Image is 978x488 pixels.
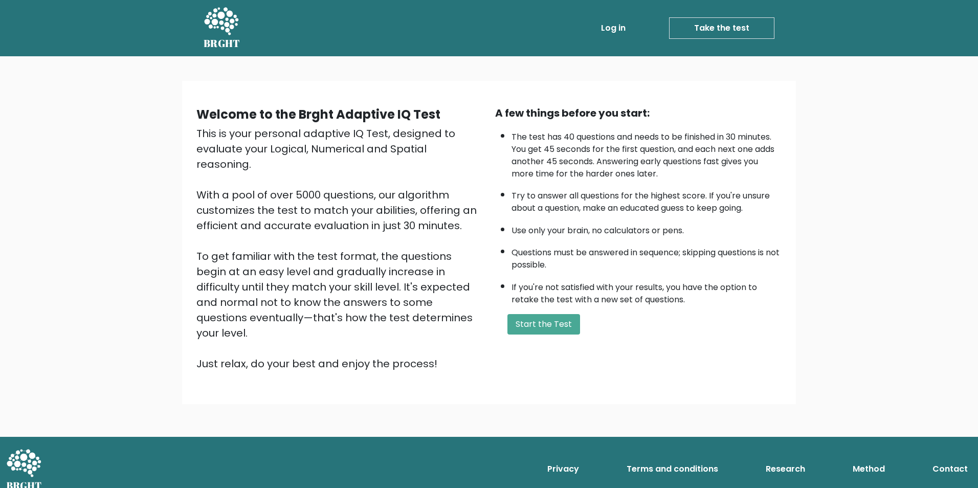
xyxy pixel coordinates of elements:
[512,219,782,237] li: Use only your brain, no calculators or pens.
[512,276,782,306] li: If you're not satisfied with your results, you have the option to retake the test with a new set ...
[597,18,630,38] a: Log in
[196,106,440,123] b: Welcome to the Brght Adaptive IQ Test
[495,105,782,121] div: A few things before you start:
[543,459,583,479] a: Privacy
[762,459,809,479] a: Research
[928,459,972,479] a: Contact
[512,126,782,180] li: The test has 40 questions and needs to be finished in 30 minutes. You get 45 seconds for the firs...
[669,17,774,39] a: Take the test
[196,126,483,371] div: This is your personal adaptive IQ Test, designed to evaluate your Logical, Numerical and Spatial ...
[512,241,782,271] li: Questions must be answered in sequence; skipping questions is not possible.
[512,185,782,214] li: Try to answer all questions for the highest score. If you're unsure about a question, make an edu...
[507,314,580,335] button: Start the Test
[204,4,240,52] a: BRGHT
[849,459,889,479] a: Method
[204,37,240,50] h5: BRGHT
[623,459,722,479] a: Terms and conditions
